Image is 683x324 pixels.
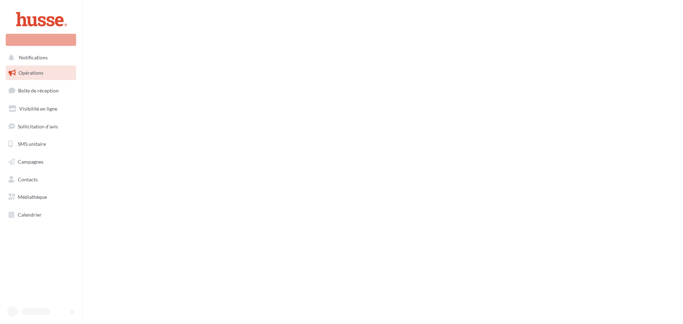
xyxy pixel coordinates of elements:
a: Contacts [4,172,78,187]
a: Calendrier [4,207,78,222]
a: Opérations [4,65,78,80]
span: Visibilité en ligne [19,106,57,112]
span: Contacts [18,176,38,182]
span: Boîte de réception [18,87,59,94]
span: Sollicitation d'avis [18,123,58,129]
span: Notifications [19,55,48,61]
a: Visibilité en ligne [4,101,78,116]
a: Sollicitation d'avis [4,119,78,134]
a: SMS unitaire [4,137,78,152]
a: Médiathèque [4,190,78,205]
span: SMS unitaire [18,141,46,147]
span: Campagnes [18,159,43,165]
div: Nouvelle campagne [6,34,76,46]
span: Calendrier [18,212,42,218]
a: Boîte de réception [4,83,78,98]
a: Campagnes [4,154,78,169]
span: Opérations [18,70,43,76]
span: Médiathèque [18,194,47,200]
